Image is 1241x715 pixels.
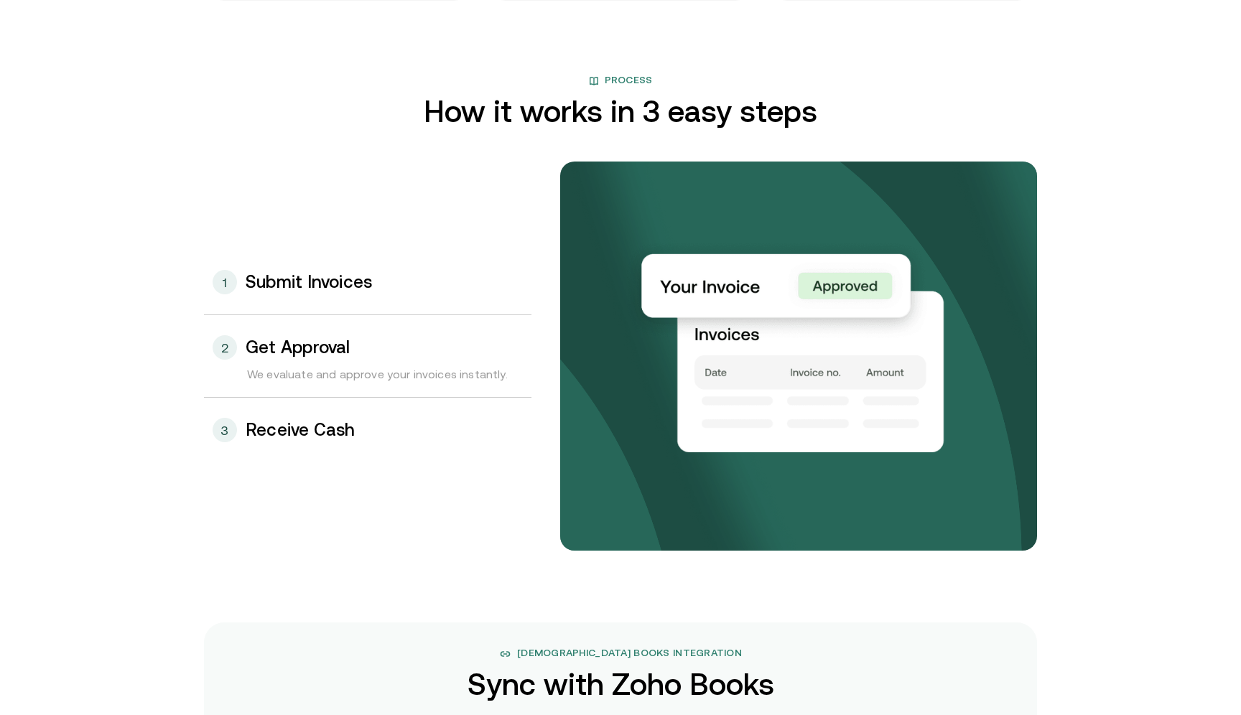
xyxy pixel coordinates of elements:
[499,648,511,660] img: link
[204,365,531,397] div: We evaluate and approve your invoices instantly.
[246,338,350,357] h3: Get Approval
[468,668,774,700] h2: Sync with Zoho Books
[213,270,237,294] div: 1
[589,76,599,86] img: book
[213,335,237,360] div: 2
[623,239,1008,452] img: Your payments collected on time.
[517,645,742,663] span: [DEMOGRAPHIC_DATA] Books Integration
[246,421,355,439] h3: Receive Cash
[213,418,237,442] div: 3
[424,95,817,127] h2: How it works in 3 easy steps
[246,273,372,291] h3: Submit Invoices
[605,73,653,90] span: Process
[560,162,1037,551] img: bg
